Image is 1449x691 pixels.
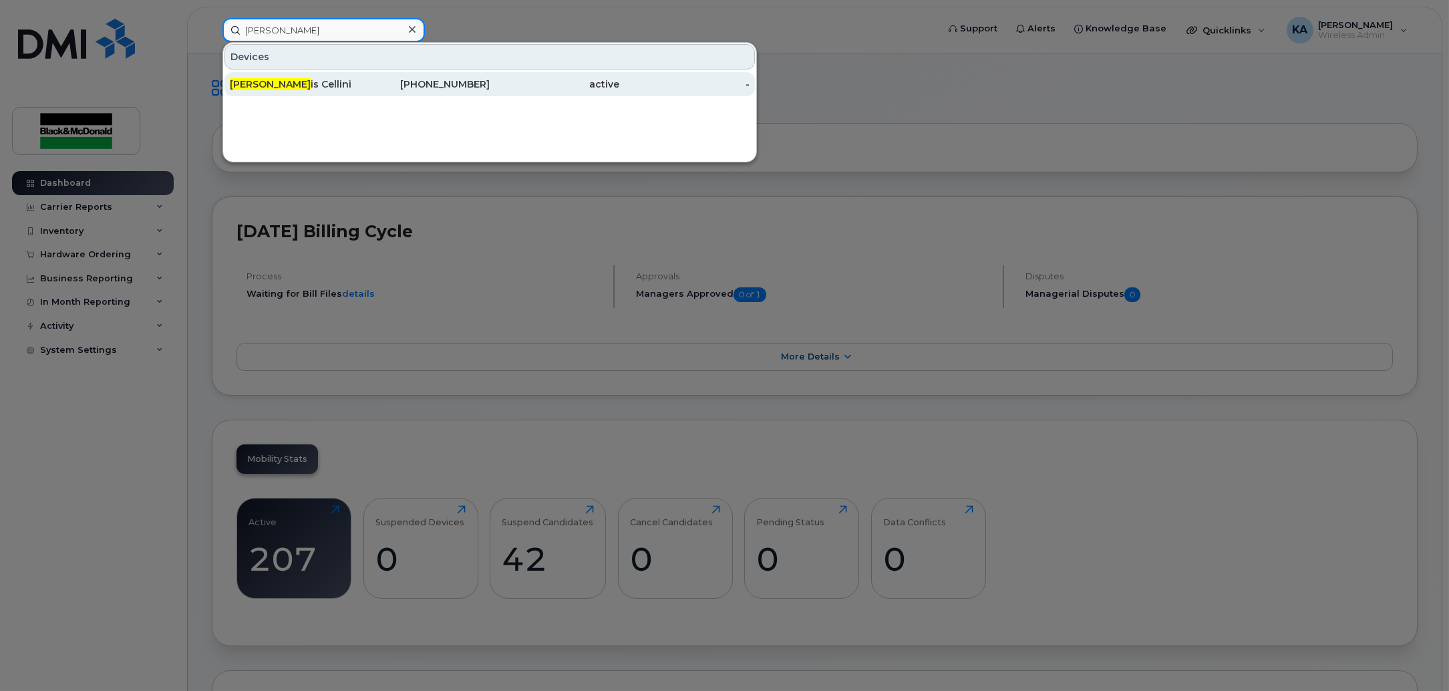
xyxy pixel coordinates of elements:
div: - [620,78,750,91]
a: [PERSON_NAME]is Cellini[PHONE_NUMBER]active- [224,72,755,96]
div: active [490,78,620,91]
div: [PHONE_NUMBER] [360,78,490,91]
div: is Cellini [230,78,360,91]
span: [PERSON_NAME] [230,78,311,90]
div: Devices [224,44,755,70]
